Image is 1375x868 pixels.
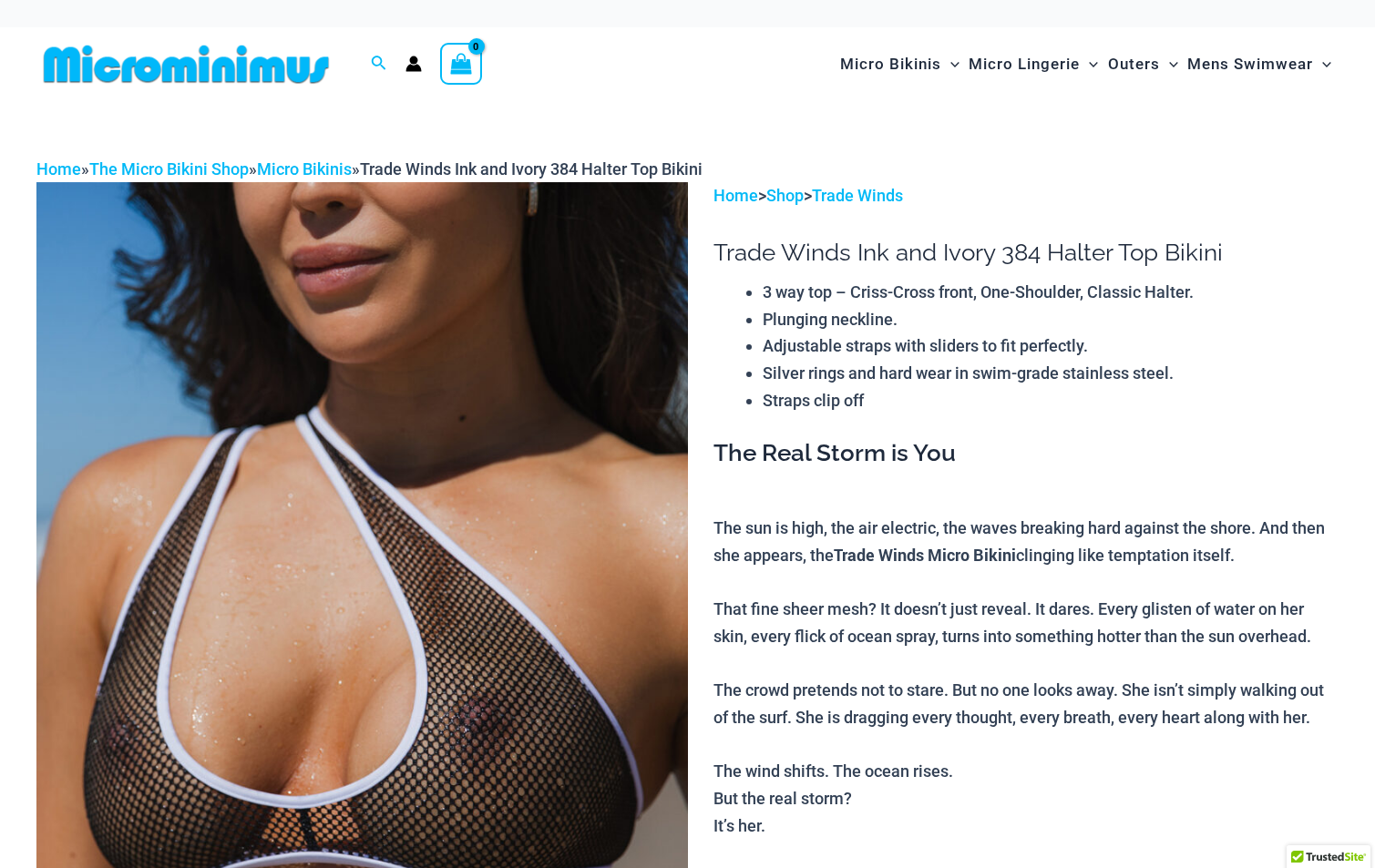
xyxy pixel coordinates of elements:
h3: The Real Storm is You [713,438,1339,469]
h1: Trade Winds Ink and Ivory 384 Halter Top Bikini [713,239,1339,267]
a: Search icon link [371,53,387,76]
img: MM SHOP LOGO FLAT [36,44,336,85]
a: OutersMenu ToggleMenu Toggle [1103,36,1183,92]
li: 3 way top – Criss-Cross front, One-Shoulder, Classic Halter. [763,279,1339,306]
a: The Micro Bikini Shop [89,159,249,179]
li: Silver rings and hard wear in swim-grade stainless steel. [763,360,1339,387]
li: Straps clip off [763,387,1339,414]
span: Menu Toggle [1313,41,1331,87]
li: Adjustable straps with sliders to fit perfectly. [763,332,1339,360]
a: Shop [766,186,804,205]
span: Menu Toggle [1160,41,1178,87]
a: Micro Bikinis [257,159,352,179]
span: Micro Bikinis [840,41,941,87]
a: Home [713,186,758,205]
b: Trade Winds Micro Bikini [834,544,1016,566]
p: > > [713,182,1339,209]
span: Mens Swimwear [1187,41,1313,87]
span: Menu Toggle [1080,41,1098,87]
li: Plunging neckline. [763,306,1339,333]
a: Mens SwimwearMenu ToggleMenu Toggle [1183,36,1336,92]
a: Micro LingerieMenu ToggleMenu Toggle [964,36,1103,92]
a: Trade Winds [812,186,903,205]
span: » » » [36,159,703,179]
nav: Site Navigation [833,34,1339,95]
a: Micro BikinisMenu ToggleMenu Toggle [836,36,964,92]
a: Home [36,159,81,179]
span: Outers [1108,41,1160,87]
span: Trade Winds Ink and Ivory 384 Halter Top Bikini [360,159,703,179]
span: Menu Toggle [941,41,959,87]
a: Account icon link [405,56,422,72]
a: View Shopping Cart, empty [440,43,482,85]
span: Micro Lingerie [969,41,1080,87]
